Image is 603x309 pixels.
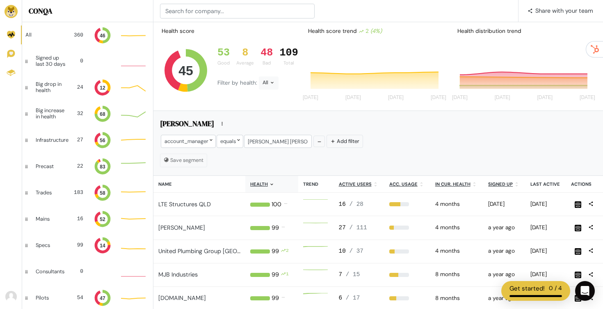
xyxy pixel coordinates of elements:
[260,47,273,59] div: 48
[5,5,18,18] img: Brand
[70,31,83,39] div: 360
[160,154,207,167] button: Save segment
[70,189,83,196] div: 183
[250,181,268,187] u: Health
[158,247,283,255] a: United Plumbing Group [GEOGRAPHIC_DATA]
[451,24,600,39] div: Health distribution trend
[36,242,64,248] div: Specs
[488,181,513,187] u: Signed up
[339,200,379,209] div: 16
[488,270,521,279] div: 2024-06-30 12:47pm
[279,60,298,67] div: Total
[161,135,216,148] div: account_manager
[236,47,254,59] div: 8
[435,224,478,232] div: 2025-05-04 10:00pm
[70,294,83,302] div: 54
[566,176,603,193] th: Actions
[431,95,446,101] tspan: [DATE]
[345,95,361,101] tspan: [DATE]
[346,271,360,278] span: / 15
[36,216,64,222] div: Mains
[272,224,279,233] div: 99
[217,79,259,86] span: Filter by health:
[286,270,289,279] div: 1
[509,284,545,293] div: Get started!
[525,176,566,193] th: Last active
[388,95,404,101] tspan: [DATE]
[158,224,205,231] a: [PERSON_NAME]
[495,95,510,101] tspan: [DATE]
[217,47,230,59] div: 53
[259,76,279,90] div: All
[435,181,471,187] u: In cur. health
[22,74,153,101] a: Big drop in health 24 12
[389,181,418,187] u: Acc. Usage
[70,215,83,223] div: 16
[36,295,64,301] div: Pilots
[339,247,379,256] div: 10
[272,200,281,209] div: 100
[301,24,451,39] div: Health score trend
[22,101,153,127] a: Big increase in health 32 68
[298,176,333,193] th: Trend
[36,137,69,143] div: Infrastructure
[36,164,64,169] div: Precast
[153,176,245,193] th: Name
[349,201,363,208] span: / 28
[389,202,425,206] div: 57%
[359,27,382,35] div: 2
[22,153,153,180] a: Precast 22 83
[346,295,360,301] span: / 17
[488,294,521,302] div: 2024-05-31 05:58am
[5,291,17,302] img: Avatar
[530,224,561,232] div: 2025-08-25 06:35pm
[279,47,298,59] div: 109
[530,247,561,255] div: 2025-08-25 06:15pm
[286,247,289,256] div: 2
[452,95,468,101] tspan: [DATE]
[435,294,478,302] div: 2025-01-12 10:00pm
[158,294,206,302] a: [DOMAIN_NAME]
[22,180,153,206] a: Trades 183 58
[36,269,64,274] div: Consultants
[530,270,561,279] div: 2025-08-25 05:59pm
[272,270,279,279] div: 99
[22,258,153,285] a: Consultants 0
[36,190,64,196] div: Trades
[580,95,595,101] tspan: [DATE]
[389,226,425,230] div: 24%
[160,4,315,18] input: Search for company...
[303,95,318,101] tspan: [DATE]
[370,28,382,35] i: (4%)
[22,22,153,48] a: All 360 46
[22,127,153,153] a: Infrastructure 27 56
[160,119,214,131] h5: [PERSON_NAME]
[575,281,595,301] div: Open Intercom Messenger
[435,200,478,208] div: 2025-04-27 10:00pm
[75,57,83,65] div: 0
[549,284,562,293] div: 0 / 4
[488,200,521,208] div: 2025-02-26 11:07am
[217,135,243,148] div: equals
[488,224,521,232] div: 2024-05-15 11:24am
[70,241,83,249] div: 99
[530,200,561,208] div: 2025-08-25 03:39pm
[36,55,69,67] div: Signed up last 30 days
[36,108,68,120] div: Big increase in health
[75,136,83,144] div: 27
[260,60,273,67] div: Bad
[217,60,230,67] div: Good
[339,224,379,233] div: 27
[272,294,279,303] div: 99
[389,273,425,277] div: 47%
[339,294,379,303] div: 6
[349,248,363,254] span: / 37
[488,247,521,255] div: 2024-05-15 11:24am
[36,81,67,93] div: Big drop in health
[22,206,153,232] a: Mains 16 52
[158,201,211,208] a: LTE Structures QLD
[75,110,83,118] div: 32
[73,83,83,91] div: 24
[22,48,153,74] a: Signed up last 30 days 0
[70,162,83,170] div: 22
